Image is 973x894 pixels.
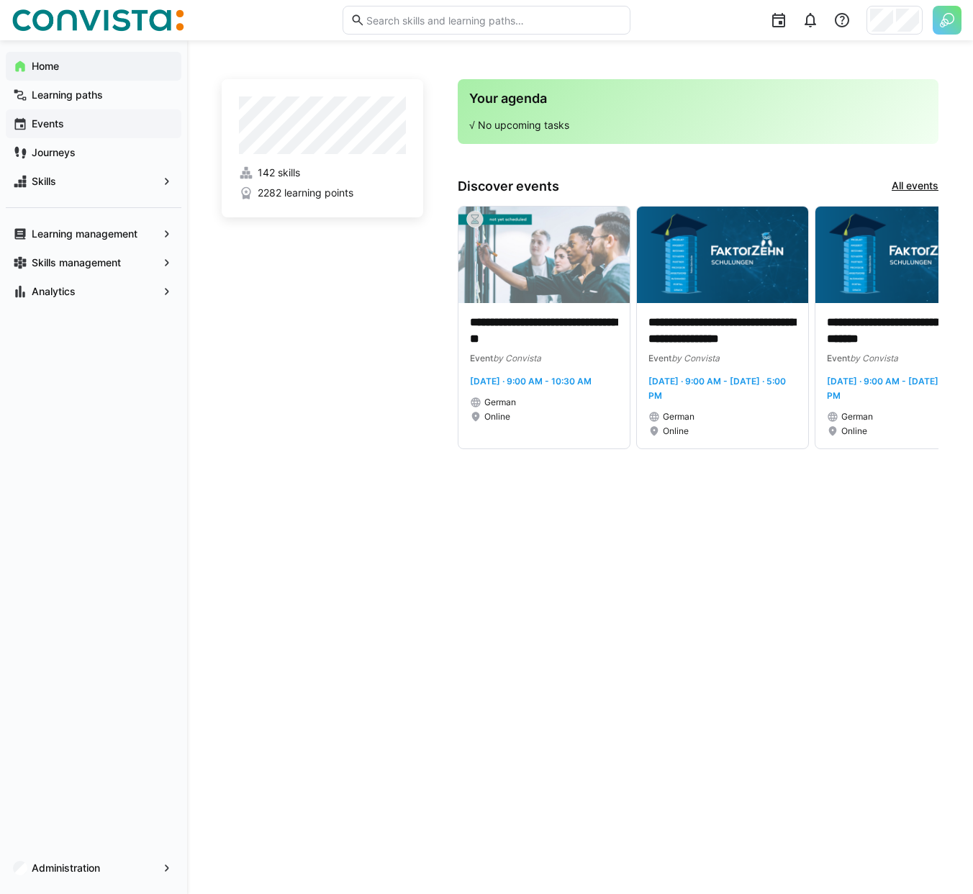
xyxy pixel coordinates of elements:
span: by Convista [671,353,720,364]
span: Event [648,353,671,364]
h3: Your agenda [469,91,927,107]
input: Search skills and learning paths… [365,14,623,27]
span: German [484,397,516,408]
span: by Convista [850,353,898,364]
a: 142 skills [239,166,406,180]
span: [DATE] · 9:00 AM - [DATE] · 5:00 PM [827,376,964,401]
img: image [458,207,630,303]
span: [DATE] · 9:00 AM - 10:30 AM [470,376,592,387]
img: image [637,207,808,303]
span: Event [827,353,850,364]
span: Online [484,411,510,423]
span: [DATE] · 9:00 AM - [DATE] · 5:00 PM [648,376,786,401]
span: 2282 learning points [258,186,353,200]
span: German [841,411,873,423]
span: Event [470,353,493,364]
span: by Convista [493,353,541,364]
h3: Discover events [458,179,559,194]
span: German [663,411,694,423]
span: Online [663,425,689,437]
p: √ No upcoming tasks [469,118,927,132]
span: Online [841,425,867,437]
a: All events [892,179,938,194]
span: 142 skills [258,166,300,180]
